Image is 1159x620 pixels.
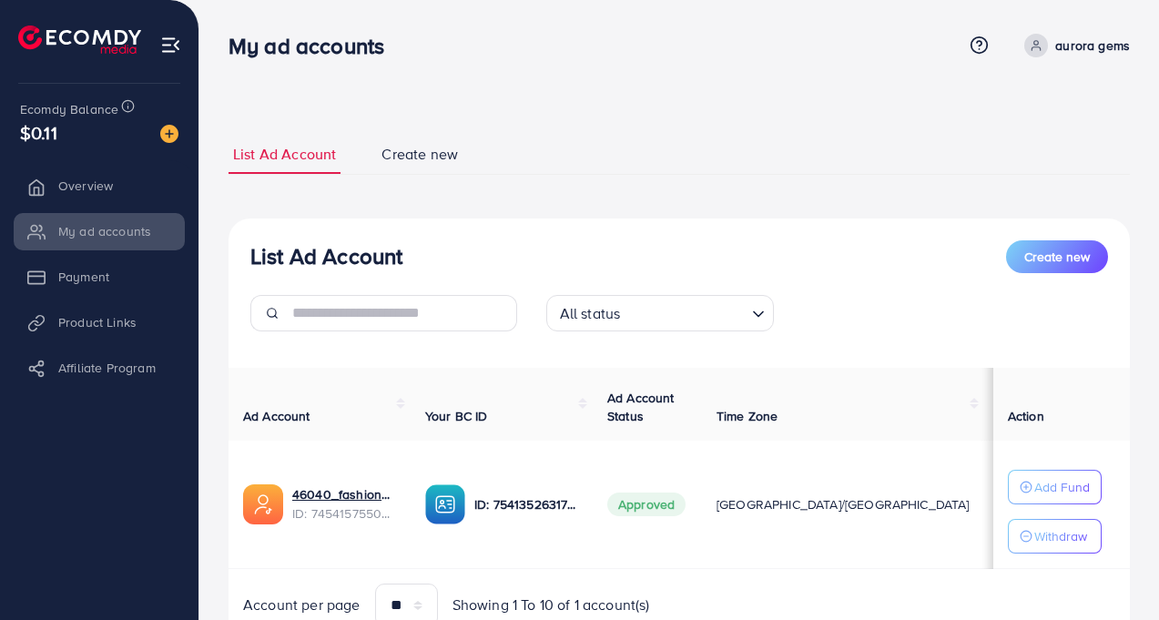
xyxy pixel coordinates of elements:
[556,300,625,327] span: All status
[20,119,57,146] span: $0.11
[717,407,778,425] span: Time Zone
[1008,407,1044,425] span: Action
[1006,240,1108,273] button: Create new
[1034,525,1087,547] p: Withdraw
[243,484,283,524] img: ic-ads-acc.e4c84228.svg
[1008,519,1102,554] button: Withdraw
[1017,34,1130,57] a: aurora gems
[607,493,686,516] span: Approved
[160,125,178,143] img: image
[292,485,396,503] a: 46040_fashionup_1735556305838
[474,493,578,515] p: ID: 7541352631785078801
[452,595,650,615] span: Showing 1 To 10 of 1 account(s)
[292,485,396,523] div: <span class='underline'>46040_fashionup_1735556305838</span></br>7454157550843019265
[1024,248,1090,266] span: Create new
[425,484,465,524] img: ic-ba-acc.ded83a64.svg
[160,35,181,56] img: menu
[229,33,399,59] h3: My ad accounts
[243,407,310,425] span: Ad Account
[250,243,402,269] h3: List Ad Account
[381,144,458,165] span: Create new
[1034,476,1090,498] p: Add Fund
[425,407,488,425] span: Your BC ID
[20,100,118,118] span: Ecomdy Balance
[292,504,396,523] span: ID: 7454157550843019265
[546,295,774,331] div: Search for option
[1055,35,1130,56] p: aurora gems
[625,297,744,327] input: Search for option
[233,144,336,165] span: List Ad Account
[243,595,361,615] span: Account per page
[18,25,141,54] img: logo
[607,389,675,425] span: Ad Account Status
[717,495,970,513] span: [GEOGRAPHIC_DATA]/[GEOGRAPHIC_DATA]
[1008,470,1102,504] button: Add Fund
